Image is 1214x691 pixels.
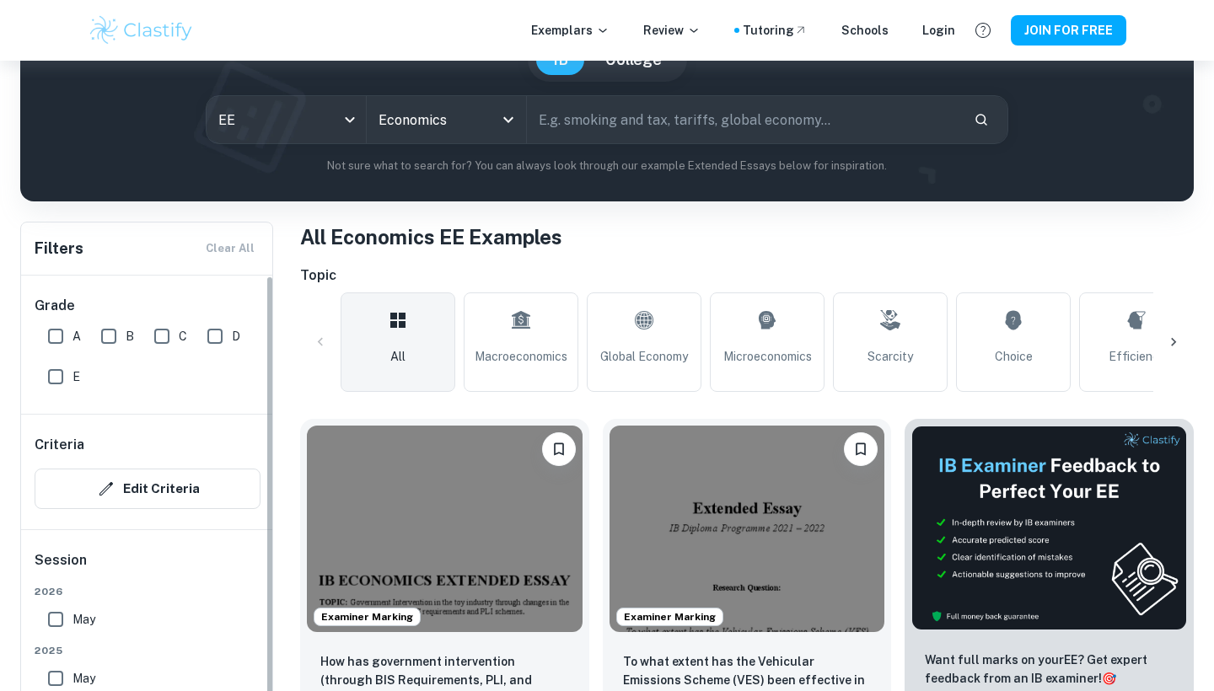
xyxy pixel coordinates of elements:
[314,609,420,624] span: Examiner Marking
[844,432,878,466] button: Please log in to bookmark exemplars
[73,327,81,345] span: A
[617,609,722,624] span: Examiner Marking
[35,584,261,599] span: 2026
[73,669,95,688] span: May
[925,651,1174,688] p: Want full marks on your EE ? Get expert feedback from an IB examiner!
[497,108,520,131] button: Open
[34,158,1180,174] p: Not sure what to search for? You can always look through our example Extended Essays below for in...
[743,21,808,40] a: Tutoring
[1102,672,1116,685] span: 🎯
[35,550,261,584] h6: Session
[307,426,583,632] img: Economics EE example thumbnail: How has government intervention (through
[911,426,1187,630] img: Thumbnail
[527,96,960,143] input: E.g. smoking and tax, tariffs, global economy...
[542,432,576,466] button: Please log in to bookmark exemplars
[723,347,812,366] span: Microeconomics
[126,327,134,345] span: B
[35,237,83,260] h6: Filters
[600,347,688,366] span: Global Economy
[35,296,261,316] h6: Grade
[967,105,996,134] button: Search
[300,265,1194,286] h6: Topic
[475,347,567,366] span: Macroeconomics
[531,21,610,40] p: Exemplars
[1011,15,1126,46] button: JOIN FOR FREE
[390,347,406,366] span: All
[969,16,997,45] button: Help and Feedback
[232,327,240,345] span: D
[179,327,187,345] span: C
[643,21,701,40] p: Review
[1109,347,1165,366] span: Efficiency
[88,13,195,47] img: Clastify logo
[35,435,84,455] h6: Criteria
[841,21,889,40] a: Schools
[35,643,261,658] span: 2025
[868,347,913,366] span: Scarcity
[73,367,80,386] span: E
[922,21,955,40] a: Login
[73,610,95,629] span: May
[995,347,1033,366] span: Choice
[207,96,366,143] div: EE
[300,222,1194,252] h1: All Economics EE Examples
[35,469,261,509] button: Edit Criteria
[610,426,885,632] img: Economics EE example thumbnail: To what extent has the Vehicular Emissio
